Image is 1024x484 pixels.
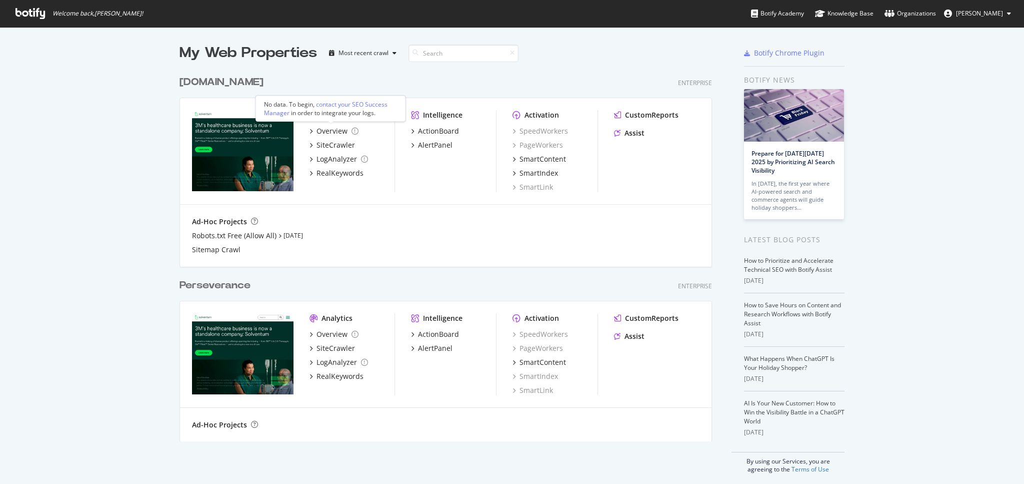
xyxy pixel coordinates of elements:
button: [PERSON_NAME] [936,6,1019,22]
div: contact your SEO Success Manager [264,100,387,117]
div: LogAnalyzer [316,357,357,367]
div: Botify Academy [751,9,804,19]
a: ActionBoard [411,329,459,339]
div: [DATE] [744,330,844,339]
div: Perseverance [179,278,250,293]
a: [DATE] [283,231,303,240]
div: SiteCrawler [316,343,355,353]
span: Welcome back, [PERSON_NAME] ! [52,10,143,18]
a: Assist [614,128,644,138]
div: Assist [624,331,644,341]
a: SmartIndex [512,371,558,381]
a: SiteCrawler [309,343,355,353]
div: [DATE] [744,428,844,437]
div: Organizations [884,9,936,19]
a: AlertPanel [411,343,452,353]
div: Latest Blog Posts [744,234,844,245]
img: Prepare for Black Friday 2025 by Prioritizing AI Search Visibility [744,89,844,142]
div: RealKeywords [316,168,363,178]
a: SiteCrawler [309,140,355,150]
div: SmartContent [519,357,566,367]
a: SmartLink [512,385,553,395]
a: SpeedWorkers [512,126,568,136]
div: Enterprise [678,79,712,87]
div: AlertPanel [418,140,452,150]
div: CustomReports [625,313,678,323]
a: SpeedWorkers [512,329,568,339]
div: Ad-Hoc Projects [192,420,247,430]
div: [DATE] [744,374,844,383]
a: Overview [309,126,358,136]
a: Prepare for [DATE][DATE] 2025 by Prioritizing AI Search Visibility [751,149,835,175]
a: How to Prioritize and Accelerate Technical SEO with Botify Assist [744,256,833,274]
div: [DATE] [744,276,844,285]
div: Activation [524,313,559,323]
div: AlertPanel [418,343,452,353]
span: Judson Turk [956,9,1003,18]
div: [DOMAIN_NAME] [179,75,263,90]
div: SmartContent [519,154,566,164]
div: SiteCrawler [316,140,355,150]
button: Most recent crawl [325,45,400,61]
a: How to Save Hours on Content and Research Workflows with Botify Assist [744,301,841,327]
div: CustomReports [625,110,678,120]
img: solventum.com [192,110,293,191]
div: Knowledge Base [815,9,873,19]
div: Intelligence [423,313,462,323]
a: What Happens When ChatGPT Is Your Holiday Shopper? [744,354,834,372]
a: Assist [614,331,644,341]
img: solventum-perserverance.com [192,313,293,394]
a: RealKeywords [309,371,363,381]
div: By using our Services, you are agreeing to the [731,452,844,473]
div: Assist [624,128,644,138]
div: Botify Chrome Plugin [754,48,824,58]
div: ActionBoard [418,126,459,136]
a: PageWorkers [512,343,563,353]
div: Enterprise [678,282,712,290]
div: Overview [316,329,347,339]
a: Botify Chrome Plugin [744,48,824,58]
a: Overview [309,329,358,339]
div: Botify news [744,75,844,86]
div: Overview [316,126,347,136]
div: ActionBoard [418,329,459,339]
div: Most recent crawl [338,50,388,56]
a: ActionBoard [411,126,459,136]
a: RealKeywords [309,168,363,178]
div: LogAnalyzer [316,154,357,164]
a: LogAnalyzer [309,357,368,367]
a: Perseverance [179,278,254,293]
a: AlertPanel [411,140,452,150]
a: Sitemap Crawl [192,245,240,255]
a: PageWorkers [512,140,563,150]
div: No data. To begin, in order to integrate your logs. [264,100,397,117]
a: LogAnalyzer [309,154,368,164]
a: SmartIndex [512,168,558,178]
a: CustomReports [614,110,678,120]
a: Robots.txt Free (Allow All) [192,231,276,241]
a: Terms of Use [791,465,829,473]
div: My Web Properties [179,43,317,63]
a: [DOMAIN_NAME] [179,75,267,90]
div: Ad-Hoc Projects [192,217,247,227]
div: In [DATE], the first year where AI-powered search and commerce agents will guide holiday shoppers… [751,180,836,212]
div: Intelligence [423,110,462,120]
a: AI Is Your New Customer: How to Win the Visibility Battle in a ChatGPT World [744,399,844,425]
div: grid [179,63,720,441]
div: SmartIndex [519,168,558,178]
div: RealKeywords [316,371,363,381]
div: Activation [524,110,559,120]
a: CustomReports [614,313,678,323]
a: SmartLink [512,182,553,192]
a: SmartContent [512,154,566,164]
input: Search [408,45,518,62]
div: Analytics [321,313,352,323]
